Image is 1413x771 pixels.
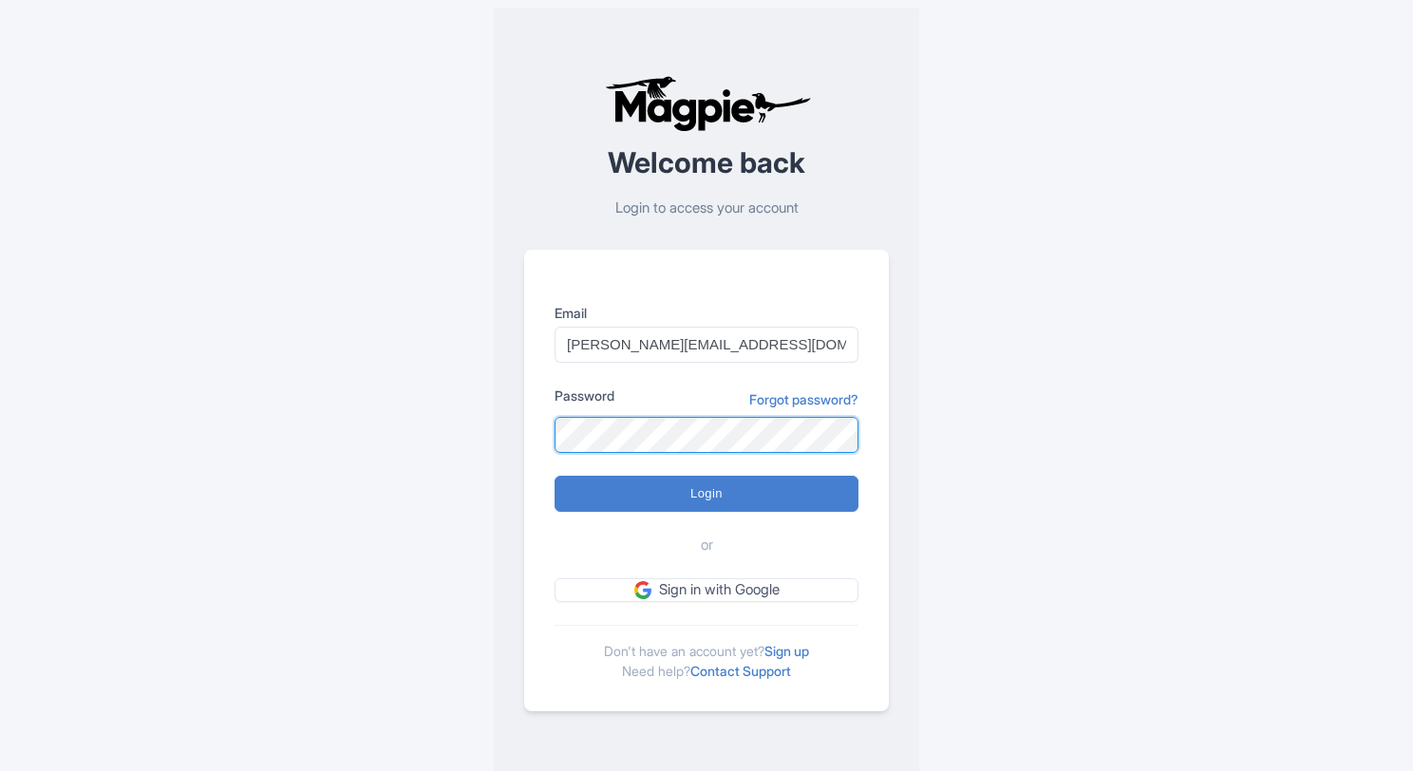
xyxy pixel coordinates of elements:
[634,581,651,598] img: google.svg
[600,75,814,132] img: logo-ab69f6fb50320c5b225c76a69d11143b.png
[749,389,858,409] a: Forgot password?
[555,476,858,512] input: Login
[690,663,791,679] a: Contact Support
[555,625,858,681] div: Don't have an account yet? Need help?
[555,385,614,405] label: Password
[555,327,858,363] input: you@example.com
[764,643,809,659] a: Sign up
[555,578,858,602] a: Sign in with Google
[555,303,858,323] label: Email
[524,147,889,179] h2: Welcome back
[524,197,889,219] p: Login to access your account
[701,535,713,556] span: or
